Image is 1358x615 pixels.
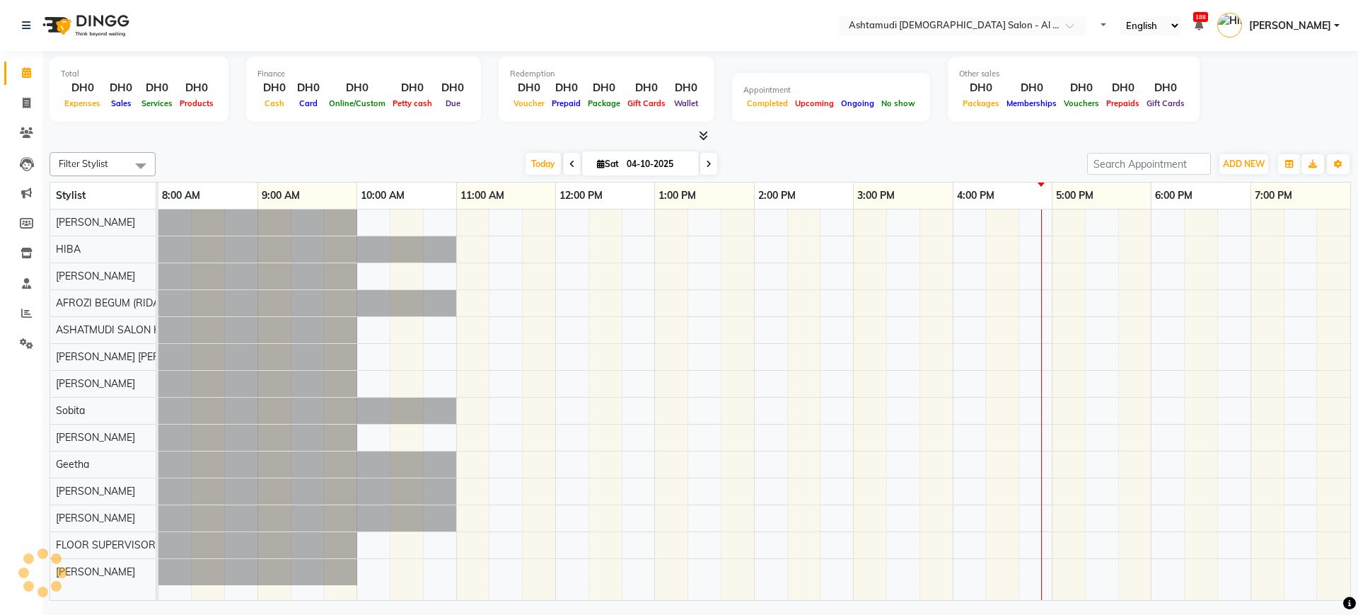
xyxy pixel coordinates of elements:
[1151,185,1196,206] a: 6:00 PM
[959,68,1188,80] div: Other sales
[56,297,163,309] span: AFROZI BEGUM (RIDA)
[1103,98,1143,108] span: Prepaids
[548,98,584,108] span: Prepaid
[138,98,176,108] span: Services
[1251,185,1296,206] a: 7:00 PM
[1087,153,1211,175] input: Search Appointment
[56,431,135,444] span: [PERSON_NAME]
[61,80,104,96] div: DH0
[1217,13,1242,38] img: Himanshu Akania
[510,98,548,108] span: Voucher
[261,98,288,108] span: Cash
[854,185,898,206] a: 3:00 PM
[743,84,919,96] div: Appointment
[624,80,669,96] div: DH0
[325,80,389,96] div: DH0
[59,158,108,169] span: Filter Stylist
[104,80,138,96] div: DH0
[837,98,878,108] span: Ongoing
[510,80,548,96] div: DH0
[1060,98,1103,108] span: Vouchers
[176,98,217,108] span: Products
[953,185,998,206] a: 4:00 PM
[56,404,85,417] span: Sobita
[257,80,291,96] div: DH0
[1223,159,1265,169] span: ADD NEW
[959,80,1003,96] div: DH0
[584,80,624,96] div: DH0
[1249,18,1331,33] span: [PERSON_NAME]
[1143,80,1188,96] div: DH0
[389,98,436,108] span: Petty cash
[1003,98,1060,108] span: Memberships
[548,80,584,96] div: DH0
[258,185,303,206] a: 9:00 AM
[56,565,135,578] span: [PERSON_NAME]
[56,189,86,202] span: Stylist
[624,98,669,108] span: Gift Cards
[56,458,89,471] span: Geetha
[291,80,325,96] div: DH0
[56,216,135,229] span: [PERSON_NAME]
[56,539,272,551] span: FLOOR SUPERVISOR( TAB ) -[PERSON_NAME]
[325,98,389,108] span: Online/Custom
[1195,19,1203,32] a: 188
[158,185,204,206] a: 8:00 AM
[436,80,470,96] div: DH0
[622,154,693,175] input: 2025-10-04
[389,80,436,96] div: DH0
[1219,154,1268,174] button: ADD NEW
[556,185,606,206] a: 12:00 PM
[878,98,919,108] span: No show
[755,185,799,206] a: 2:00 PM
[1143,98,1188,108] span: Gift Cards
[257,68,470,80] div: Finance
[1060,80,1103,96] div: DH0
[457,185,508,206] a: 11:00 AM
[56,243,81,255] span: HIBA
[36,6,133,45] img: logo
[61,68,217,80] div: Total
[1052,185,1097,206] a: 5:00 PM
[61,98,104,108] span: Expenses
[669,80,703,96] div: DH0
[296,98,321,108] span: Card
[1003,80,1060,96] div: DH0
[56,323,197,336] span: ASHATMUDI SALON KARAMA
[108,98,135,108] span: Sales
[56,512,135,524] span: [PERSON_NAME]
[655,185,700,206] a: 1:00 PM
[56,350,217,363] span: [PERSON_NAME] [PERSON_NAME]
[56,270,135,282] span: [PERSON_NAME]
[357,185,408,206] a: 10:00 AM
[671,98,702,108] span: Wallet
[138,80,176,96] div: DH0
[1103,80,1143,96] div: DH0
[56,377,135,390] span: [PERSON_NAME]
[743,98,791,108] span: Completed
[442,98,464,108] span: Due
[510,68,703,80] div: Redemption
[1193,12,1208,22] span: 188
[526,153,561,175] span: Today
[56,485,135,498] span: [PERSON_NAME]
[959,98,1003,108] span: Packages
[593,159,622,169] span: Sat
[584,98,624,108] span: Package
[176,80,217,96] div: DH0
[791,98,837,108] span: Upcoming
